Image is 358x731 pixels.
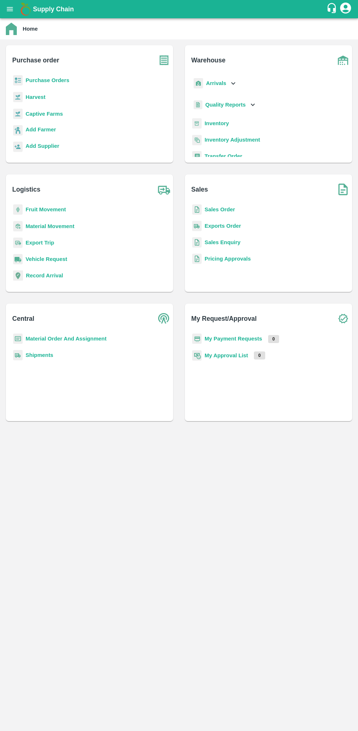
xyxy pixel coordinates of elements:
img: home [6,23,17,35]
img: whArrival [194,78,203,89]
img: purchase [155,51,173,69]
a: My Payment Requests [205,336,262,342]
b: Add Supplier [26,143,59,149]
img: central [155,309,173,328]
img: recordArrival [13,270,23,281]
img: reciept [13,75,23,86]
img: farmer [13,125,23,136]
img: shipments [13,350,23,361]
img: harvest [13,92,23,103]
div: Quality Reports [192,97,257,112]
img: sales [192,204,202,215]
img: payment [192,334,202,344]
img: whInventory [192,118,202,129]
a: Captive Farms [26,111,63,117]
b: Purchase order [12,55,59,65]
a: Sales Order [205,207,235,212]
a: Shipments [26,352,53,358]
b: Add Farmer [26,127,56,132]
img: inventory [192,135,202,145]
b: Logistics [12,184,41,195]
a: Exports Order [205,223,241,229]
a: Fruit Movement [26,207,66,212]
b: Warehouse [191,55,226,65]
div: account of current user [339,1,352,17]
b: Quality Reports [205,102,246,108]
img: soSales [334,180,352,199]
b: Supply Chain [33,5,74,13]
img: check [334,309,352,328]
a: Material Movement [26,223,75,229]
img: material [13,221,23,232]
button: open drawer [1,1,18,18]
img: truck [155,180,173,199]
img: delivery [13,238,23,248]
a: Export Trip [26,240,54,246]
img: sales [192,237,202,248]
a: Inventory [205,120,229,126]
a: Record Arrival [26,273,63,278]
img: vehicle [13,254,23,265]
div: customer-support [326,3,339,16]
a: Sales Enquiry [205,239,240,245]
img: approval [192,350,202,361]
img: whTransfer [192,151,202,162]
img: logo [18,2,33,16]
img: centralMaterial [13,334,23,344]
a: Pricing Approvals [205,256,251,262]
b: My Request/Approval [191,313,257,324]
b: Central [12,313,34,324]
a: Inventory Adjustment [205,137,260,143]
a: Add Farmer [26,126,56,135]
b: Arrivals [206,80,226,86]
a: Material Order And Assignment [26,336,107,342]
p: 0 [254,351,265,359]
a: Vehicle Request [26,256,67,262]
a: Transfer Order [205,153,242,159]
b: Sales [191,184,208,195]
img: supplier [13,142,23,152]
a: Harvest [26,94,45,100]
a: Add Supplier [26,142,59,152]
a: My Approval List [205,353,248,358]
img: sales [192,254,202,264]
img: qualityReport [194,100,202,109]
div: Arrivals [192,75,237,92]
img: shipments [192,221,202,231]
b: Home [23,26,38,32]
a: Purchase Orders [26,77,69,83]
img: harvest [13,108,23,119]
img: warehouse [334,51,352,69]
p: 0 [268,335,279,343]
img: fruit [13,204,23,215]
a: Supply Chain [33,4,326,14]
